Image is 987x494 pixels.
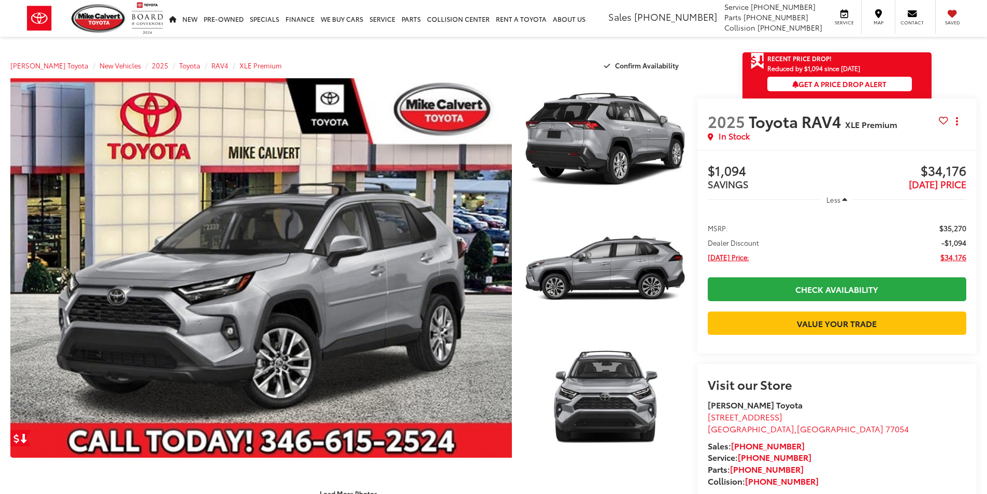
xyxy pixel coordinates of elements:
a: Check Availability [708,277,966,301]
span: [DATE] PRICE [909,177,966,191]
a: New Vehicles [99,61,141,70]
strong: Collision: [708,475,819,487]
a: Expand Photo 0 [10,78,512,458]
span: dropdown dots [956,117,958,125]
span: Dealer Discount [708,237,759,248]
span: , [708,422,909,434]
span: Sales [608,10,632,23]
a: Expand Photo 3 [523,335,687,458]
span: $34,176 [837,164,966,179]
a: Toyota [179,61,201,70]
a: XLE Premium [239,61,282,70]
span: [STREET_ADDRESS] [708,411,782,422]
span: $35,270 [939,223,966,233]
img: 2025 Toyota RAV4 XLE Premium [521,205,688,331]
span: XLE Premium [845,118,897,130]
button: Actions [948,112,966,130]
a: Get Price Drop Alert Recent Price Drop! [742,52,932,65]
img: 2025 Toyota RAV4 XLE Premium [521,77,688,202]
span: Reduced by $1,094 since [DATE] [767,65,912,72]
span: [PHONE_NUMBER] [751,2,816,12]
span: Get Price Drop Alert [751,52,764,70]
span: 77054 [885,422,909,434]
a: 2025 [152,61,168,70]
a: [PHONE_NUMBER] [745,475,819,487]
button: Confirm Availability [598,57,687,75]
button: Less [821,190,852,209]
span: [PHONE_NUMBER] [634,10,717,23]
span: Saved [941,19,964,26]
strong: Service: [708,451,811,463]
span: $1,094 [708,164,837,179]
a: [PHONE_NUMBER] [738,451,811,463]
strong: [PERSON_NAME] Toyota [708,399,803,411]
span: Parts [724,12,741,22]
span: In Stock [719,130,750,142]
span: SAVINGS [708,177,749,191]
span: Service [833,19,856,26]
span: [PHONE_NUMBER] [757,22,822,33]
h2: Visit our Store [708,377,966,391]
img: Mike Calvert Toyota [71,4,126,33]
span: Confirm Availability [615,61,679,70]
a: [PHONE_NUMBER] [731,440,805,451]
span: MSRP: [708,223,728,233]
a: Expand Photo 1 [523,78,687,201]
span: [PHONE_NUMBER] [743,12,808,22]
strong: Parts: [708,463,804,475]
span: [GEOGRAPHIC_DATA] [797,422,883,434]
span: $34,176 [940,252,966,262]
a: Expand Photo 2 [523,207,687,330]
img: 2025 Toyota RAV4 XLE Premium [521,334,688,459]
a: [PERSON_NAME] Toyota [10,61,89,70]
a: RAV4 [211,61,228,70]
span: Contact [900,19,924,26]
span: [GEOGRAPHIC_DATA] [708,422,794,434]
span: Toyota RAV4 [749,110,845,132]
a: Get Price Drop Alert [10,430,31,446]
span: -$1,094 [941,237,966,248]
span: Get a Price Drop Alert [792,79,886,89]
span: 2025 [708,110,745,132]
span: [DATE] Price: [708,252,749,262]
span: Collision [724,22,755,33]
span: Less [826,195,840,204]
img: 2025 Toyota RAV4 XLE Premium [5,76,517,460]
span: Service [724,2,749,12]
strong: Sales: [708,440,805,451]
a: Value Your Trade [708,312,966,335]
a: [STREET_ADDRESS] [GEOGRAPHIC_DATA],[GEOGRAPHIC_DATA] 77054 [708,411,909,434]
span: Map [867,19,890,26]
a: [PHONE_NUMBER] [730,463,804,475]
span: Recent Price Drop! [767,54,832,63]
